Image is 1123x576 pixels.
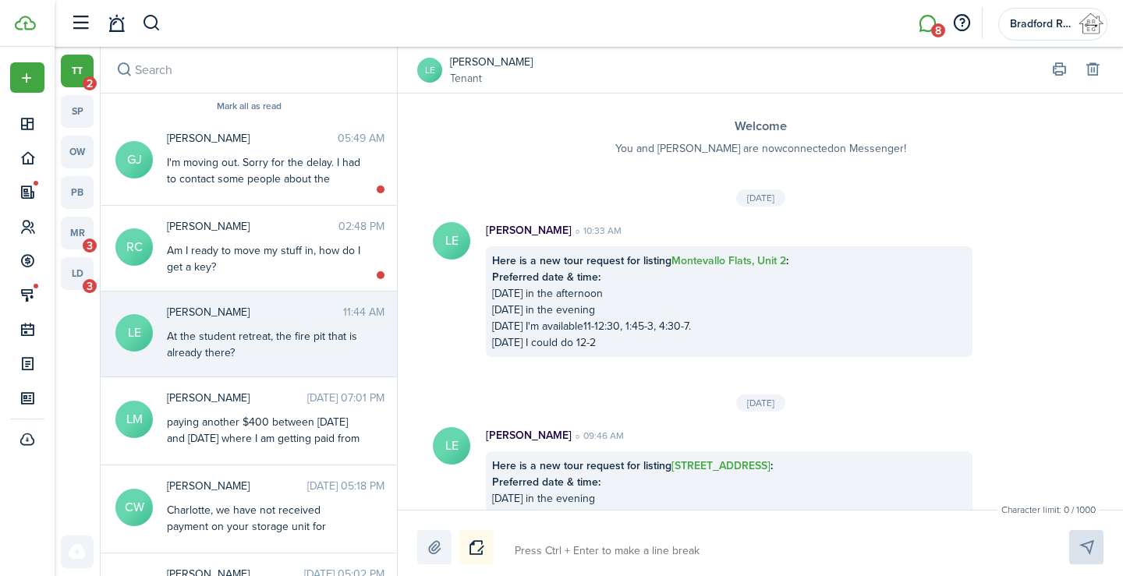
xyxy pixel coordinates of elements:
a: pb [61,176,94,209]
span: Charlotte Ward [167,478,307,494]
a: [STREET_ADDRESS] [671,458,771,474]
button: Search [142,10,161,37]
a: Montevallo Flats, Unit 2 [671,253,786,269]
avatar-text: CW [115,489,153,526]
b: Preferred date & time: [492,269,600,285]
avatar-text: RC [115,228,153,266]
avatar-text: LE [433,427,470,465]
span: Laurn Marler [167,390,307,406]
span: GARRETT JONES [167,130,338,147]
div: paying another $400 between [DATE] and [DATE] where I am getting paid from c’s. Then Paying more ... [167,414,362,512]
span: Regina Crim [167,218,338,235]
time: 05:49 AM [338,130,384,147]
a: tt [61,55,94,87]
time: [DATE] 05:18 PM [307,478,384,494]
a: Notifications [101,4,131,44]
a: ow [61,136,94,168]
time: 10:33 AM [572,224,622,238]
button: Open sidebar [66,9,95,38]
p: [PERSON_NAME] [486,222,572,239]
div: I'm moving out. Sorry for the delay. I had to contact some people about the situation. [167,154,362,203]
time: 09:46 AM [572,429,624,443]
div: At the student retreat, the fire pit that is already there? [167,328,362,361]
a: Tenant [450,70,533,87]
button: Open menu [10,62,44,93]
time: 11:44 AM [343,304,384,320]
img: Bradford Real Estate Group [1079,12,1104,37]
a: LE [417,58,442,83]
div: [DATE] [736,189,785,207]
span: Bradford Real Estate Group [1010,19,1072,30]
div: [DATE] in the afternoon [DATE] in the evening [DATE] I'm available11-12:30, 1:45-3, 4:30-7. [DATE... [486,246,972,357]
a: sp [61,95,94,128]
a: [PERSON_NAME] [450,54,533,70]
button: Search [113,59,135,81]
div: [DATE] in the evening Available [DATE] after 3pm [486,451,972,529]
avatar-text: GJ [115,141,153,178]
span: Lexi Everett [167,304,343,320]
button: Open resource center [948,10,975,37]
p: You and [PERSON_NAME] are now connected on Messenger! [429,140,1092,157]
div: Am I ready to move my stuff in, how do I get a key? [167,242,362,275]
small: Character limit: 0 / 1000 [997,503,1100,517]
a: mr [61,217,94,249]
b: Here is a new tour request for listing : [492,458,773,474]
button: Print [1048,59,1070,81]
avatar-text: LE [433,222,470,260]
button: Delete [1082,59,1104,81]
b: Preferred date & time: [492,474,600,490]
time: [DATE] 07:01 PM [307,390,384,406]
h3: Welcome [429,117,1092,136]
button: Mark all as read [217,101,282,112]
a: ld [61,257,94,290]
span: 3 [83,239,97,253]
time: 02:48 PM [338,218,384,235]
p: [PERSON_NAME] [486,427,572,443]
b: Here is a new tour request for listing : [492,253,788,269]
avatar-text: LM [115,401,153,438]
span: 2 [83,76,97,90]
button: Notice [459,530,494,564]
avatar-text: LE [115,314,153,352]
div: [DATE] [736,394,785,412]
input: search [101,47,397,93]
img: TenantCloud [15,16,36,30]
span: 3 [83,279,97,293]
